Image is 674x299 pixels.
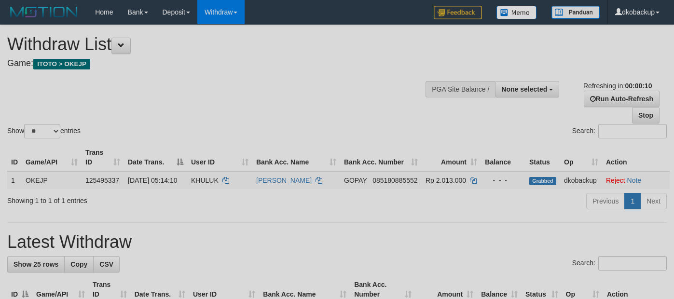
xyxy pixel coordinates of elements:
h4: Game: [7,59,440,68]
select: Showentries [24,124,60,138]
th: ID [7,144,22,171]
td: dkobackup [560,171,602,189]
img: Button%20Memo.svg [496,6,537,19]
span: Copy 085180885552 to clipboard [372,177,417,184]
td: · [602,171,670,189]
th: Balance [481,144,525,171]
button: None selected [495,81,559,97]
h1: Latest Withdraw [7,232,667,252]
div: PGA Site Balance / [426,81,495,97]
th: Status [525,144,560,171]
a: Previous [586,193,625,209]
span: Show 25 rows [14,260,58,268]
a: Next [640,193,667,209]
span: 125495337 [85,177,119,184]
input: Search: [598,256,667,271]
input: Search: [598,124,667,138]
span: KHULUK [191,177,219,184]
h1: Withdraw List [7,35,440,54]
th: Date Trans.: activate to sort column descending [124,144,187,171]
label: Search: [572,124,667,138]
a: CSV [93,256,120,272]
a: Reject [606,177,625,184]
img: Feedback.jpg [434,6,482,19]
th: Amount: activate to sort column ascending [422,144,481,171]
img: panduan.png [551,6,600,19]
span: CSV [99,260,113,268]
a: Stop [632,107,660,123]
span: Rp 2.013.000 [426,177,466,184]
a: 1 [624,193,641,209]
label: Search: [572,256,667,271]
span: [DATE] 05:14:10 [128,177,177,184]
th: Game/API: activate to sort column ascending [22,144,82,171]
div: - - - [485,176,522,185]
span: Copy [70,260,87,268]
a: [PERSON_NAME] [256,177,312,184]
th: Trans ID: activate to sort column ascending [82,144,124,171]
th: Bank Acc. Number: activate to sort column ascending [340,144,422,171]
div: Showing 1 to 1 of 1 entries [7,192,274,205]
span: ITOTO > OKEJP [33,59,90,69]
img: MOTION_logo.png [7,5,81,19]
strong: 00:00:10 [625,82,652,90]
span: GOPAY [344,177,367,184]
td: OKEJP [22,171,82,189]
td: 1 [7,171,22,189]
a: Note [627,177,642,184]
span: Grabbed [529,177,556,185]
th: Op: activate to sort column ascending [560,144,602,171]
a: Run Auto-Refresh [584,91,660,107]
span: Refreshing in: [583,82,652,90]
label: Show entries [7,124,81,138]
a: Copy [64,256,94,272]
th: Action [602,144,670,171]
th: User ID: activate to sort column ascending [187,144,252,171]
a: Show 25 rows [7,256,65,272]
th: Bank Acc. Name: activate to sort column ascending [252,144,340,171]
span: None selected [501,85,547,93]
